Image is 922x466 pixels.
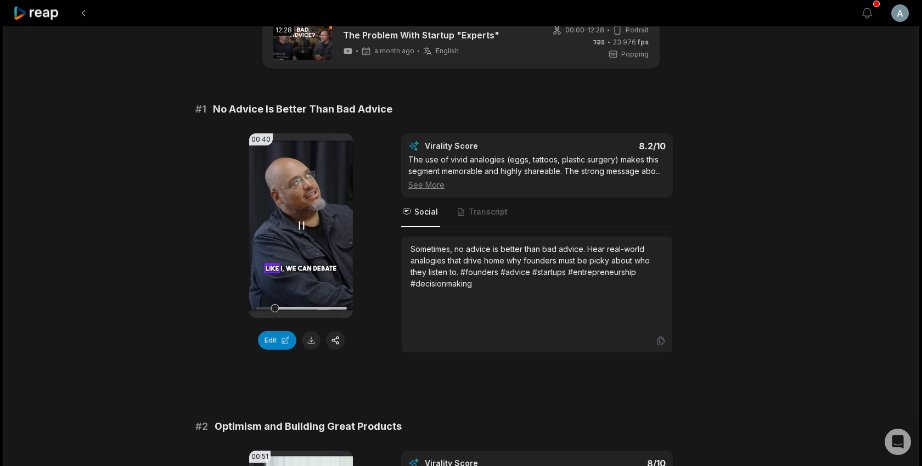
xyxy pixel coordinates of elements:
[425,141,543,151] div: Virality Score
[343,29,499,42] a: The Problem With Startup "Experts"
[195,419,208,434] span: # 2
[885,429,911,455] div: Open Intercom Messenger
[621,49,649,59] span: Popping
[258,331,296,350] button: Edit
[408,179,666,190] div: See More
[195,102,206,117] span: # 1
[213,102,392,117] span: No Advice Is Better Than Bad Advice
[638,38,649,46] span: fps
[408,154,666,190] div: The use of vivid analogies (eggs, tattoos, plastic surgery) makes this segment memorable and high...
[414,206,438,217] span: Social
[626,25,649,35] span: Portrait
[436,47,459,55] span: English
[374,47,414,55] span: a month ago
[215,419,402,434] span: Optimism and Building Great Products
[401,198,673,227] nav: Tabs
[469,206,508,217] span: Transcript
[249,133,353,318] video: Your browser does not support mp4 format.
[565,25,604,35] span: 00:00 - 12:28
[613,37,649,47] span: 23.976
[411,243,664,289] div: Sometimes, no advice is better than bad advice. Hear real-world analogies that drive home why fou...
[548,141,666,151] div: 8.2 /10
